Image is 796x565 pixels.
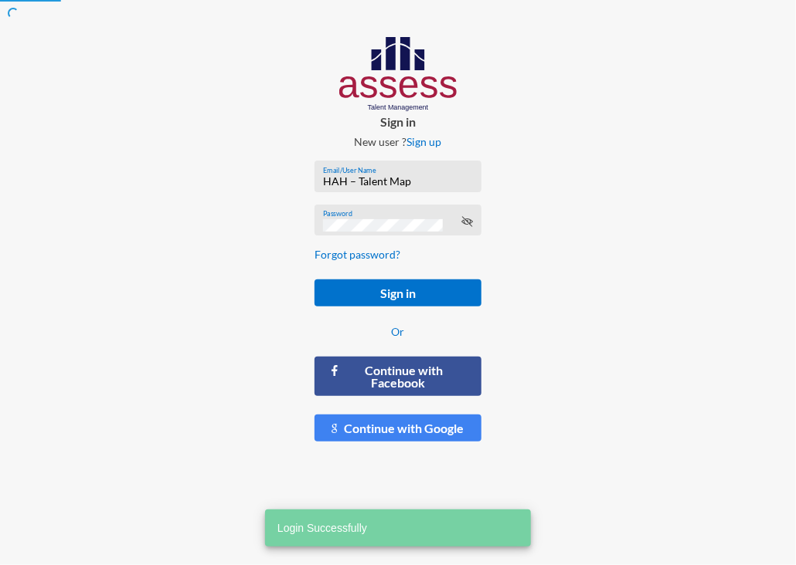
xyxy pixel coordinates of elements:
[315,357,481,396] button: Continue with Facebook
[315,414,481,442] button: Continue with Google
[315,279,481,306] button: Sign in
[302,135,493,148] p: New user ?
[302,114,493,129] p: Sign in
[315,248,400,261] a: Forgot password?
[323,175,473,188] input: Email/User Name
[277,520,367,536] span: Login Successfully
[407,135,441,148] a: Sign up
[339,37,458,111] img: AssessLogoo.svg
[315,325,481,338] p: Or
